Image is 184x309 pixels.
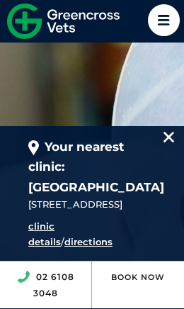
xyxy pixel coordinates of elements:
[33,271,74,298] a: 02 6108 3048
[163,132,174,142] img: location_close.svg
[28,197,156,213] div: [STREET_ADDRESS]
[28,126,156,197] div: Your nearest clinic:
[64,236,113,247] a: directions
[28,219,105,249] div: /
[28,220,61,247] a: clinic details
[28,140,39,156] img: location_pin.svg
[17,271,30,283] img: location_phone.svg
[111,272,165,282] a: Book Now
[28,180,164,194] span: [GEOGRAPHIC_DATA]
